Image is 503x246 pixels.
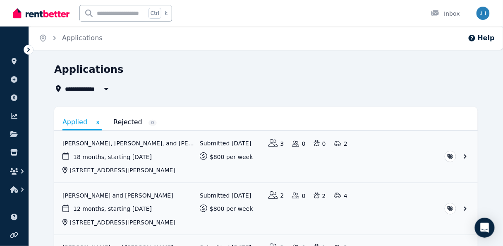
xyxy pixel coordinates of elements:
a: View application: Hamsa Iraad, Nimco Iraad, and Mahad Abdi Iraad [54,131,478,183]
a: View application: Tina Mantoufeh and Michael Mantoufeh [54,183,478,235]
span: Ctrl [149,8,161,19]
a: Applications [62,34,103,42]
button: Help [468,33,495,43]
nav: Breadcrumb [29,27,113,50]
div: Open Intercom Messenger [475,218,495,238]
a: Rejected [113,115,157,129]
img: Serenity Stays Management Pty Ltd [477,7,490,20]
span: k [165,10,168,17]
img: RentBetter [13,7,69,19]
a: Applied [62,115,102,130]
span: 3 [93,120,102,126]
span: 0 [149,120,157,126]
div: Inbox [431,10,460,18]
h1: Applications [54,63,123,76]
